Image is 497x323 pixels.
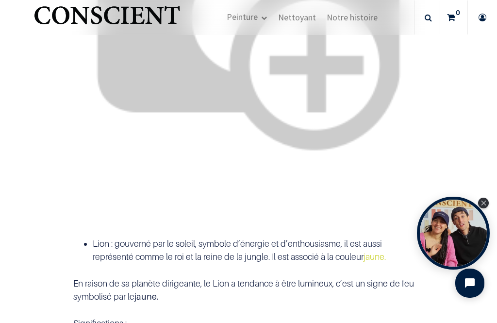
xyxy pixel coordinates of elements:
[134,291,159,302] b: jaune.
[447,260,493,306] iframe: Tidio Chat
[32,0,182,34] a: Logo of Conscient
[478,198,489,208] div: Close Tolstoy widget
[93,238,98,249] span: L
[73,277,424,303] p: En raison de sa planète dirigeante, le Lion a tendance à être lumineux, c’est un signe de feu sym...
[440,0,467,34] a: 0
[32,0,182,39] img: Conscient
[364,252,386,262] font: jaune.
[417,197,490,270] div: Open Tolstoy widget
[417,197,490,270] div: Open Tolstoy
[417,197,490,270] div: Tolstoy bubble widget
[227,11,258,22] span: Peinture
[278,12,316,23] span: Nettoyant
[327,12,378,23] span: Notre histoire
[93,237,424,263] p: ion : gouverné par le soleil, symbole d’énergie et d’enthousiasme, il est aussi représenté comme ...
[32,0,182,39] span: Logo of Conscient
[453,8,463,17] sup: 0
